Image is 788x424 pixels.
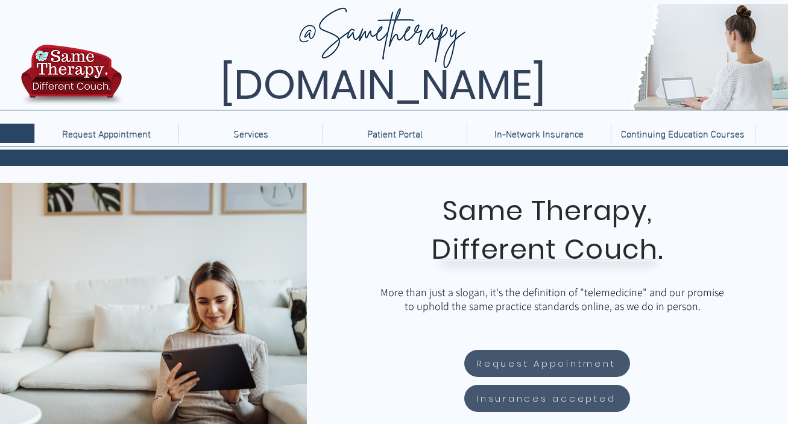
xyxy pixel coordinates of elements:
span: [DOMAIN_NAME] [220,56,546,113]
span: Request Appointment [476,356,616,370]
p: Patient Portal [361,124,429,143]
p: Request Appointment [56,124,157,143]
a: In-Network Insurance [467,124,611,143]
div: Services [178,124,323,143]
img: TBH.US [17,43,125,114]
a: Request Appointment [34,124,178,143]
p: Continuing Education Courses [615,124,751,143]
p: In-Network Insurance [488,124,590,143]
a: Insurances accepted [464,385,630,412]
span: Insurances accepted [476,391,616,405]
a: Patient Portal [323,124,467,143]
a: Continuing Education Courses [611,124,755,143]
a: Request Appointment [464,350,630,377]
span: Same Therapy, [443,192,653,230]
p: Services [227,124,274,143]
p: More than just a slogan, it's the definition of "telemedicine" and our promise to uphold the same... [377,285,727,313]
span: Different Couch. [432,230,663,268]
